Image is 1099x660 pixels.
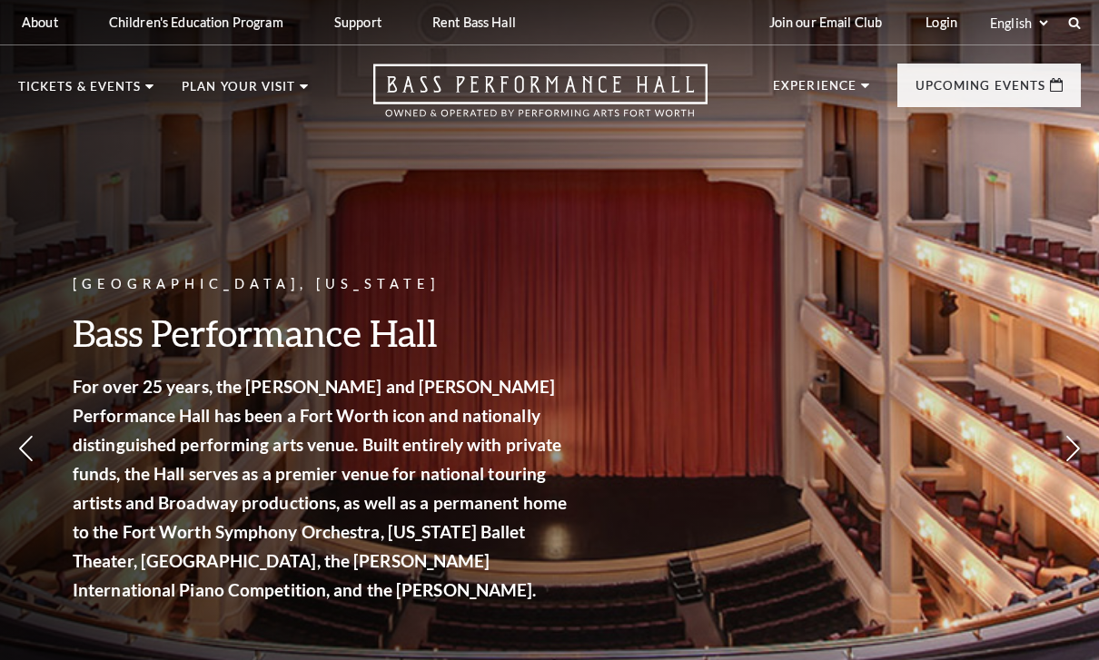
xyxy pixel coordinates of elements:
p: Rent Bass Hall [432,15,516,30]
p: Experience [773,80,856,102]
h3: Bass Performance Hall [73,310,572,356]
p: About [22,15,58,30]
p: Children's Education Program [109,15,283,30]
p: Upcoming Events [916,80,1045,102]
p: Plan Your Visit [182,81,295,103]
select: Select: [986,15,1051,32]
strong: For over 25 years, the [PERSON_NAME] and [PERSON_NAME] Performance Hall has been a Fort Worth ico... [73,376,567,600]
p: Support [334,15,381,30]
p: [GEOGRAPHIC_DATA], [US_STATE] [73,273,572,296]
p: Tickets & Events [18,81,141,103]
